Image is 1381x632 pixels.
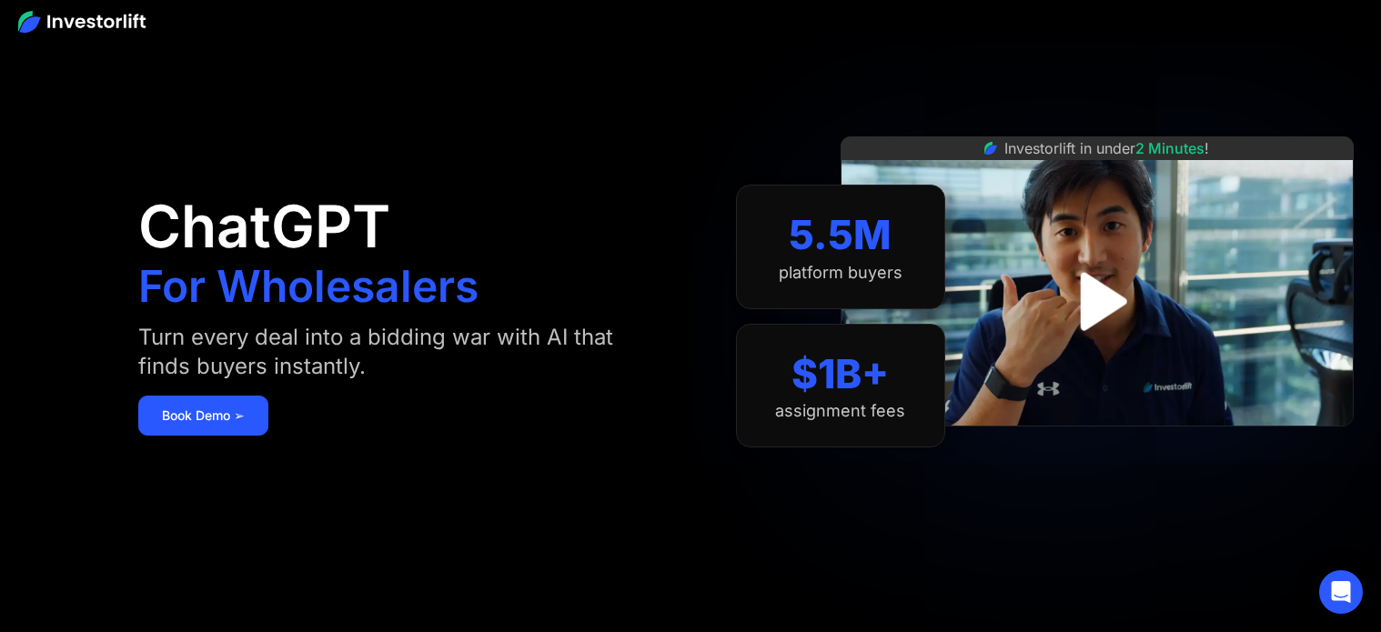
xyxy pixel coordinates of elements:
div: platform buyers [779,263,902,283]
div: 5.5M [789,211,892,259]
h1: ChatGPT [138,197,390,256]
div: Open Intercom Messenger [1319,570,1363,614]
a: Book Demo ➢ [138,396,268,436]
iframe: Customer reviews powered by Trustpilot [961,436,1234,457]
span: 2 Minutes [1135,139,1205,157]
h1: For Wholesalers [138,265,479,308]
div: $1B+ [791,350,889,398]
div: Investorlift in under ! [1004,137,1209,159]
div: Turn every deal into a bidding war with AI that finds buyers instantly. [138,323,636,381]
a: open lightbox [1056,261,1137,342]
div: assignment fees [775,401,905,421]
